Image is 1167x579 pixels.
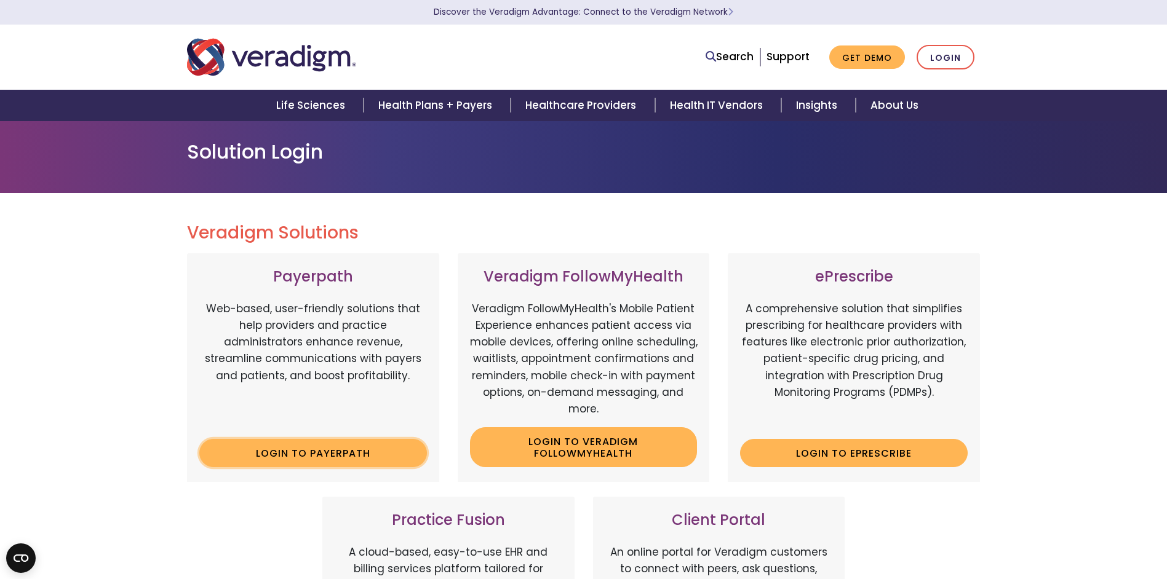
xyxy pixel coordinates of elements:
[856,90,933,121] a: About Us
[655,90,781,121] a: Health IT Vendors
[605,511,833,529] h3: Client Portal
[335,511,562,529] h3: Practice Fusion
[364,90,511,121] a: Health Plans + Payers
[767,49,810,64] a: Support
[187,140,981,163] h1: Solution Login
[781,90,856,121] a: Insights
[199,439,427,467] a: Login to Payerpath
[261,90,364,121] a: Life Sciences
[740,268,968,286] h3: ePrescribe
[434,6,733,18] a: Discover the Veradigm Advantage: Connect to the Veradigm NetworkLearn More
[740,301,968,430] p: A comprehensive solution that simplifies prescribing for healthcare providers with features like ...
[511,90,655,121] a: Healthcare Providers
[187,37,356,77] img: Veradigm logo
[728,6,733,18] span: Learn More
[706,49,754,65] a: Search
[470,301,698,417] p: Veradigm FollowMyHealth's Mobile Patient Experience enhances patient access via mobile devices, o...
[6,543,36,573] button: Open CMP widget
[470,427,698,467] a: Login to Veradigm FollowMyHealth
[829,45,905,69] a: Get Demo
[470,268,698,286] h3: Veradigm FollowMyHealth
[199,268,427,286] h3: Payerpath
[740,439,968,467] a: Login to ePrescribe
[917,45,974,70] a: Login
[199,301,427,430] p: Web-based, user-friendly solutions that help providers and practice administrators enhance revenu...
[187,223,981,243] h2: Veradigm Solutions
